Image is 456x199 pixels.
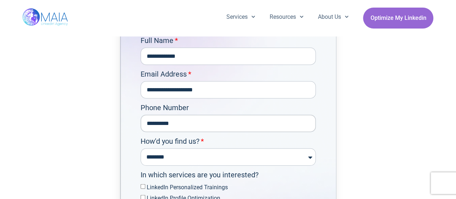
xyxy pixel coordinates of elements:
[141,169,258,182] label: In which services are you interested?
[219,8,262,26] a: Services
[363,8,433,29] a: Optimize My Linkedin
[141,35,178,48] label: Full Name
[141,69,191,81] label: Email Address
[370,11,426,25] span: Optimize My Linkedin
[141,102,189,115] label: Phone Number
[141,136,204,148] label: How'd you find us?
[219,8,356,26] nav: Menu
[262,8,311,26] a: Resources
[311,8,356,26] a: About Us
[147,184,228,191] label: LinkedIn Personalized Trainings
